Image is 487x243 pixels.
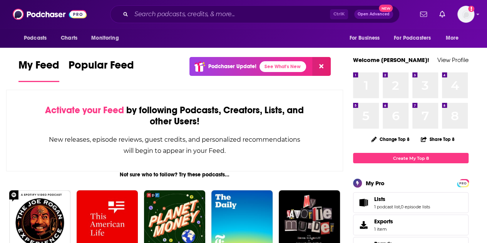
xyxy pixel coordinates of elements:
[468,6,474,12] svg: Add a profile image
[417,8,430,21] a: Show notifications dropdown
[457,6,474,23] span: Logged in as COliver
[13,7,87,22] img: Podchaser - Follow, Share and Rate Podcasts
[446,33,459,44] span: More
[366,179,385,187] div: My Pro
[353,192,469,213] span: Lists
[259,61,306,72] a: See What's New
[86,31,129,45] button: open menu
[374,204,400,209] a: 1 podcast list
[110,5,400,23] div: Search podcasts, credits, & more...
[91,33,119,44] span: Monitoring
[367,134,414,144] button: Change Top 8
[353,56,429,64] a: Welcome [PERSON_NAME]!
[389,31,442,45] button: open menu
[353,153,469,163] a: Create My Top 8
[18,31,57,45] button: open menu
[374,196,385,203] span: Lists
[457,6,474,23] img: User Profile
[45,104,124,116] span: Activate your Feed
[69,59,134,82] a: Popular Feed
[344,31,389,45] button: open menu
[69,59,134,76] span: Popular Feed
[394,33,431,44] span: For Podcasters
[374,226,393,232] span: 1 item
[61,33,77,44] span: Charts
[401,204,430,209] a: 0 episode lists
[458,180,467,186] a: PRO
[349,33,380,44] span: For Business
[458,180,467,186] span: PRO
[374,218,393,225] span: Exports
[436,8,448,21] a: Show notifications dropdown
[379,5,393,12] span: New
[45,105,304,127] div: by following Podcasts, Creators, Lists, and other Users!
[440,31,469,45] button: open menu
[437,56,469,64] a: View Profile
[457,6,474,23] button: Show profile menu
[208,63,256,70] p: Podchaser Update!
[374,196,430,203] a: Lists
[18,59,59,82] a: My Feed
[24,33,47,44] span: Podcasts
[6,171,343,178] div: Not sure who to follow? Try these podcasts...
[131,8,330,20] input: Search podcasts, credits, & more...
[330,9,348,19] span: Ctrl K
[353,215,469,235] a: Exports
[356,197,371,208] a: Lists
[420,132,455,147] button: Share Top 8
[358,12,390,16] span: Open Advanced
[45,134,304,156] div: New releases, episode reviews, guest credits, and personalized recommendations will begin to appe...
[356,220,371,230] span: Exports
[18,59,59,76] span: My Feed
[56,31,82,45] a: Charts
[354,10,393,19] button: Open AdvancedNew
